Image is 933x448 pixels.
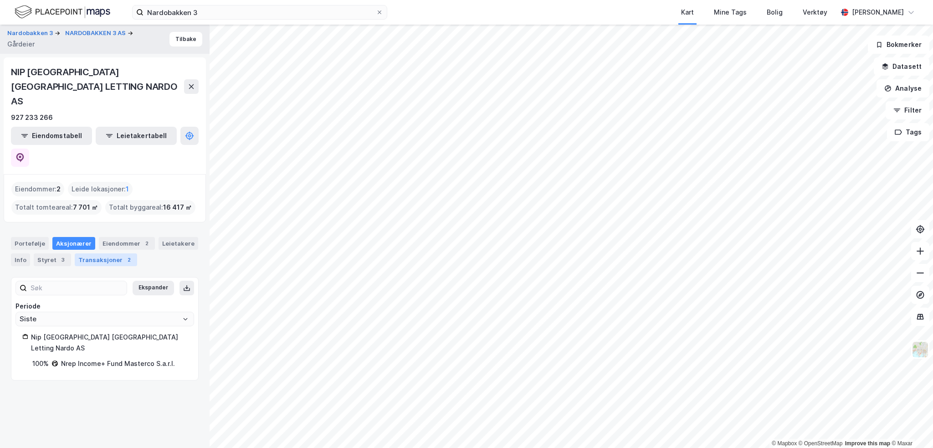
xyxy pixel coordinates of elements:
[852,7,904,18] div: [PERSON_NAME]
[15,301,194,312] div: Periode
[32,358,49,369] div: 100%
[799,440,843,447] a: OpenStreetMap
[133,281,174,295] button: Ekspander
[65,29,128,38] button: NARDOBAKKEN 3 AS
[169,32,202,46] button: Tilbake
[887,123,929,141] button: Tags
[73,202,98,213] span: 7 701 ㎡
[772,440,797,447] a: Mapbox
[163,202,192,213] span: 16 417 ㎡
[16,312,194,326] input: ClearOpen
[11,112,53,123] div: 927 233 266
[15,4,110,20] img: logo.f888ab2527a4732fd821a326f86c7f29.svg
[874,57,929,76] button: Datasett
[11,65,184,108] div: NIP [GEOGRAPHIC_DATA] [GEOGRAPHIC_DATA] LETTING NARDO AS
[845,440,890,447] a: Improve this map
[767,7,783,18] div: Bolig
[58,255,67,264] div: 3
[159,237,198,250] div: Leietakere
[34,253,71,266] div: Styret
[11,200,102,215] div: Totalt tomteareal :
[7,39,35,50] div: Gårdeier
[99,237,155,250] div: Eiendommer
[877,79,929,98] button: Analyse
[11,253,30,266] div: Info
[96,127,177,145] button: Leietakertabell
[182,315,189,323] button: Open
[681,7,694,18] div: Kart
[11,237,49,250] div: Portefølje
[142,239,151,248] div: 2
[887,404,933,448] div: Kontrollprogram for chat
[105,200,195,215] div: Totalt byggareal :
[61,358,175,369] div: Nrep Income+ Fund Masterco S.a.r.l.
[11,182,64,196] div: Eiendommer :
[912,341,929,358] img: Z
[11,127,92,145] button: Eiendomstabell
[887,404,933,448] iframe: Chat Widget
[144,5,376,19] input: Søk på adresse, matrikkel, gårdeiere, leietakere eller personer
[27,281,127,295] input: Søk
[56,184,61,195] span: 2
[52,237,95,250] div: Aksjonærer
[124,255,133,264] div: 2
[714,7,747,18] div: Mine Tags
[868,36,929,54] button: Bokmerker
[803,7,827,18] div: Verktøy
[75,253,137,266] div: Transaksjoner
[886,101,929,119] button: Filter
[126,184,129,195] span: 1
[7,29,55,38] button: Nardobakken 3
[31,332,187,354] div: Nip [GEOGRAPHIC_DATA] [GEOGRAPHIC_DATA] Letting Nardo AS
[68,182,133,196] div: Leide lokasjoner :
